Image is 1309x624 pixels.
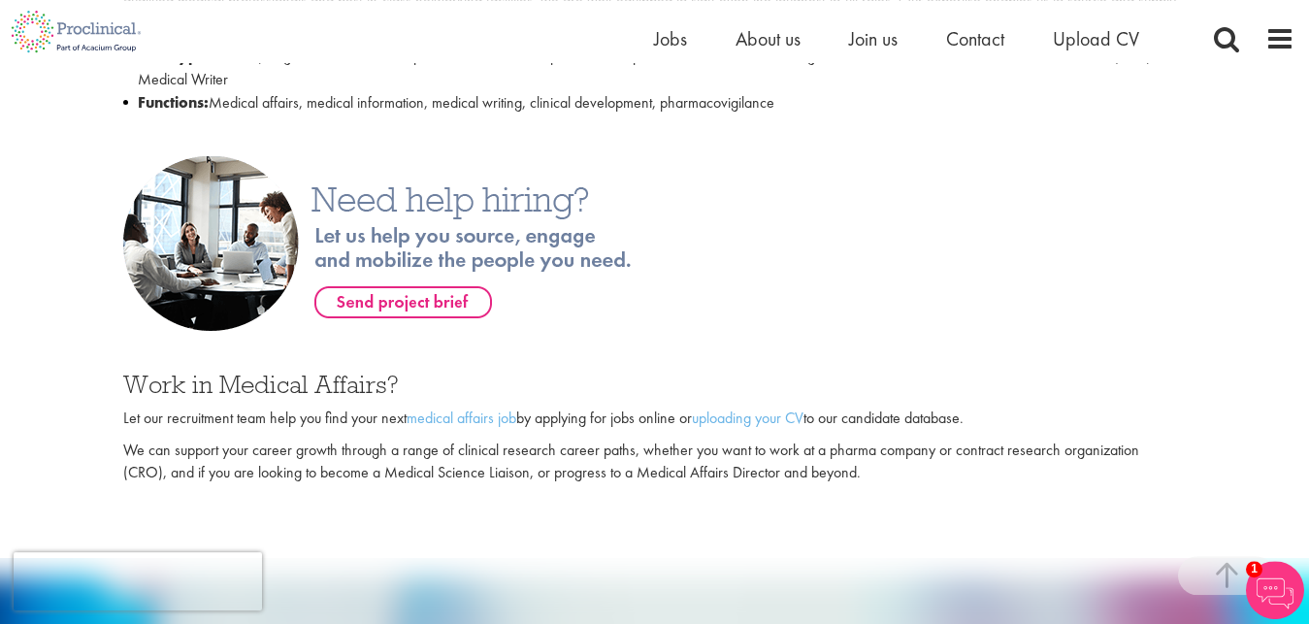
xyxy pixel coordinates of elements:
li: Global/Regional Director, Therapeutic Area Head, Subject Matter Expert, Medical Advisor, Manager,... [123,45,1185,91]
strong: Role types: [138,46,218,66]
p: Let our recruitment team help you find your next by applying for jobs online or to our candidate ... [123,408,1185,430]
img: Chatbot [1246,561,1304,619]
a: About us [736,26,801,51]
li: Medical affairs, medical information, medical writing, clinical development, pharmacovigilance [123,91,1185,115]
a: uploading your CV [692,408,803,428]
span: 1 [1246,561,1262,577]
a: Jobs [654,26,687,51]
a: medical affairs job [407,408,516,428]
a: Upload CV [1053,26,1139,51]
h3: Work in Medical Affairs? [123,372,1185,397]
iframe: reCAPTCHA [14,552,262,610]
p: We can support your career growth through a range of clinical research career paths, whether you ... [123,440,1185,484]
a: Join us [849,26,898,51]
a: Contact [946,26,1004,51]
strong: Functions: [138,92,209,113]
